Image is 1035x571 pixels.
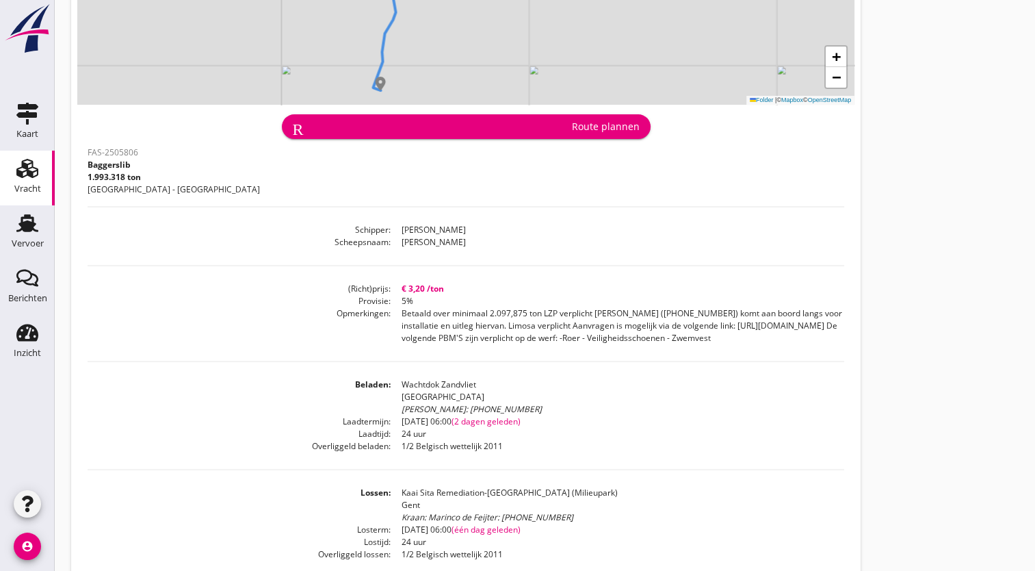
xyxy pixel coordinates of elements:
span: (2 dagen geleden) [451,416,520,427]
span: | [775,97,776,103]
a: Uitzoomen [826,67,846,88]
p: [GEOGRAPHIC_DATA] - [GEOGRAPHIC_DATA] [88,183,260,196]
div: Inzicht [14,348,41,357]
div: © © [746,96,854,105]
dt: Lossen [88,487,390,524]
dt: Opmerkingen [88,307,390,344]
a: Mapbox [781,97,803,103]
font: [DATE] 06:00 [401,524,520,535]
span: − [832,68,841,86]
span: (één dag geleden) [451,524,520,535]
a: OpenStreetMap [808,97,852,103]
dt: Overliggeld beladen [88,440,390,453]
div: Kaart [16,129,38,138]
span: Baggerslib [88,159,131,170]
font: [DATE] 06:00 [401,416,520,427]
font: 1.993.318 ton [88,171,141,183]
i: account_circle [14,533,41,560]
img: logo-small.a267ee39.svg [3,3,52,54]
dt: Lostijd [88,536,390,548]
dt: Scheepsnaam [88,236,390,249]
dd: 5% [390,295,844,307]
font: 24 uur [401,536,425,548]
i: Routebeschrijving [293,118,566,135]
span: FAS-2505806 [88,147,138,158]
font: Route plannen [572,119,640,134]
dt: Losterm [88,524,390,536]
font: 24 uur [401,428,425,440]
dd: [PERSON_NAME] [390,224,844,236]
dt: (Richt)prijs [88,283,390,295]
dd: € 3,20 /ton [390,283,844,295]
dt: Laadtermijn [88,416,390,428]
dt: Beladen [88,379,390,416]
a: Folder [750,97,774,103]
font: Kaai Sita Remediation-[GEOGRAPHIC_DATA] (Milieupark) Gent [401,487,617,511]
div: Kraan: Marinco de Feijter: [PHONE_NUMBER] [401,511,844,524]
div: [PERSON_NAME]: [PHONE_NUMBER] [401,403,844,416]
div: Berichten [8,294,47,303]
div: Vracht [14,184,41,193]
dt: Laadtijd [88,428,390,440]
dd: 1/2 Belgisch wettelijk 2011 [390,440,844,453]
font: Wachtdok Zandvliet [GEOGRAPHIC_DATA] [401,379,484,403]
button: Route plannen [282,114,651,139]
div: Vervoer [12,239,44,248]
dd: 1/2 Belgisch wettelijk 2011 [390,548,844,561]
dd: Betaald over minimaal 2.097,875 ton LZP verplicht [PERSON_NAME] ([PHONE_NUMBER]) komt aan boord l... [390,307,844,344]
dt: Overliggeld lossen [88,548,390,561]
a: Inzoomen [826,47,846,67]
span: + [832,48,841,65]
dt: Schipper [88,224,390,236]
img: Marker [374,77,387,90]
dt: Provisie [88,295,390,307]
dd: [PERSON_NAME] [390,236,844,249]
